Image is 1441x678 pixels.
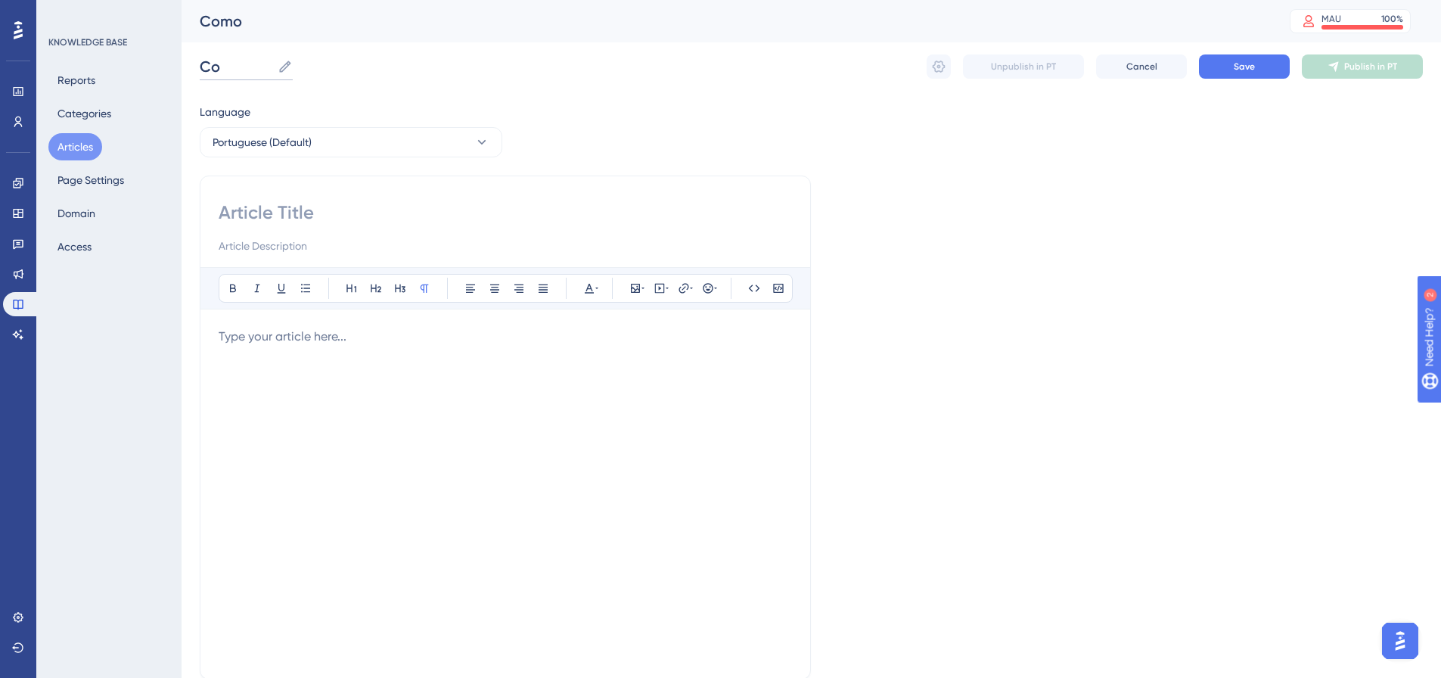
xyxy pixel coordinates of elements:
[1377,618,1423,664] iframe: UserGuiding AI Assistant Launcher
[963,54,1084,79] button: Unpublish in PT
[991,61,1056,73] span: Unpublish in PT
[48,166,133,194] button: Page Settings
[1302,54,1423,79] button: Publish in PT
[48,100,120,127] button: Categories
[1381,13,1403,25] div: 100 %
[48,36,127,48] div: KNOWLEDGE BASE
[48,200,104,227] button: Domain
[48,67,104,94] button: Reports
[36,4,95,22] span: Need Help?
[1234,61,1255,73] span: Save
[200,127,502,157] button: Portuguese (Default)
[213,133,312,151] span: Portuguese (Default)
[200,11,1252,32] div: Como
[200,103,250,121] span: Language
[219,201,792,225] input: Article Title
[105,8,110,20] div: 2
[219,237,792,255] input: Article Description
[48,133,102,160] button: Articles
[1096,54,1187,79] button: Cancel
[200,56,272,77] input: Article Name
[48,233,101,260] button: Access
[1126,61,1157,73] span: Cancel
[1344,61,1397,73] span: Publish in PT
[1321,13,1341,25] div: MAU
[1199,54,1290,79] button: Save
